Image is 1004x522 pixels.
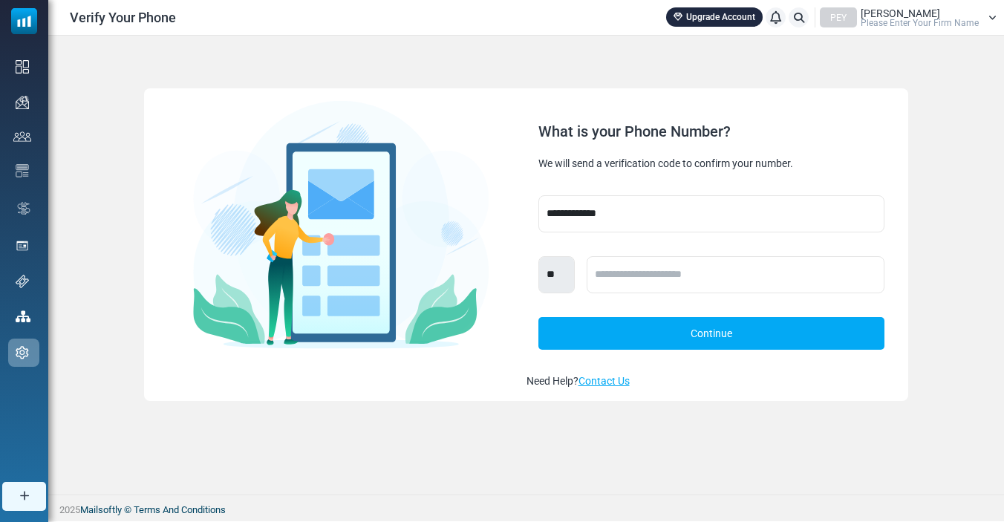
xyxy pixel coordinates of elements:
[861,8,940,19] span: [PERSON_NAME]
[134,504,226,515] a: Terms And Conditions
[16,60,29,74] img: dashboard-icon.svg
[70,7,176,27] span: Verify Your Phone
[578,375,630,387] a: Contact Us
[820,7,857,27] div: PEY
[538,157,885,172] div: We will send a verification code to confirm your number.
[48,495,1004,521] footer: 2025
[538,124,885,139] div: What is your Phone Number?
[16,200,32,217] img: workflow.svg
[11,8,37,34] img: mailsoftly_icon_blue_white.svg
[820,7,997,27] a: PEY [PERSON_NAME] Please Enter Your Firm Name
[13,131,31,142] img: contacts-icon.svg
[16,275,29,288] img: support-icon.svg
[16,96,29,109] img: campaigns-icon.png
[666,7,763,27] a: Upgrade Account
[527,373,897,389] div: Need Help?
[16,346,29,359] img: settings-icon.svg
[16,164,29,177] img: email-templates-icon.svg
[80,504,131,515] a: Mailsoftly ©
[861,19,979,27] span: Please Enter Your Firm Name
[538,317,885,350] a: Continue
[16,239,29,252] img: landing_pages.svg
[134,504,226,515] span: translation missing: en.layouts.footer.terms_and_conditions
